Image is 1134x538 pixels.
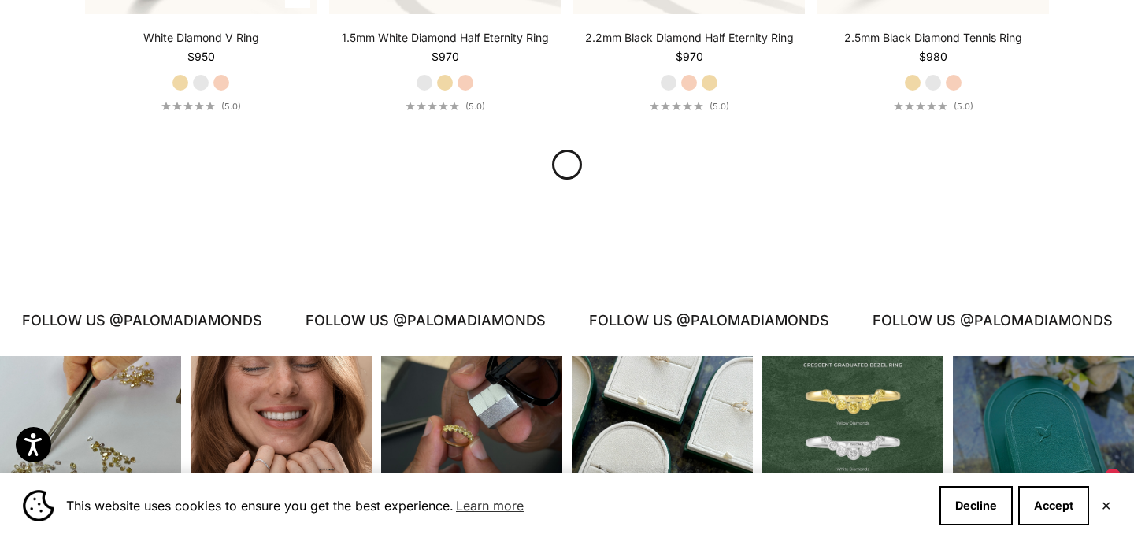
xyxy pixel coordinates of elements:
span: This website uses cookies to ensure you get the best experience. [66,494,927,518]
button: Decline [939,486,1013,525]
a: 5.0 out of 5.0 stars(5.0) [894,101,973,112]
div: Instagram post opens in a popup [191,356,372,537]
div: Instagram post opens in a popup [762,356,943,537]
span: (5.0) [465,101,485,112]
div: Instagram post opens in a popup [572,356,753,537]
sale-price: $950 [187,49,215,65]
div: Instagram post opens in a popup [953,356,1134,537]
div: 5.0 out of 5.0 stars [161,102,215,110]
p: FOLLOW US @PALOMADIAMONDS [19,309,259,332]
button: Accept [1018,486,1089,525]
p: FOLLOW US @PALOMADIAMONDS [586,309,826,332]
a: 1.5mm White Diamond Half Eternity Ring [342,30,549,46]
sale-price: $980 [919,49,947,65]
div: Instagram post opens in a popup [381,356,562,537]
img: Cookie banner [23,490,54,521]
button: Close [1101,501,1111,510]
div: 5.0 out of 5.0 stars [894,102,947,110]
span: (5.0) [954,101,973,112]
sale-price: $970 [676,49,703,65]
a: 5.0 out of 5.0 stars(5.0) [650,101,729,112]
a: 5.0 out of 5.0 stars(5.0) [406,101,485,112]
span: (5.0) [221,101,241,112]
div: 5.0 out of 5.0 stars [406,102,459,110]
a: 2.2mm Black Diamond Half Eternity Ring [585,30,794,46]
sale-price: $970 [432,49,459,65]
a: 2.5mm Black Diamond Tennis Ring [844,30,1022,46]
a: 5.0 out of 5.0 stars(5.0) [161,101,241,112]
p: FOLLOW US @PALOMADIAMONDS [869,309,1110,332]
span: (5.0) [710,101,729,112]
a: White Diamond V Ring [143,30,259,46]
a: Learn more [454,494,526,518]
div: 5.0 out of 5.0 stars [650,102,703,110]
p: FOLLOW US @PALOMADIAMONDS [302,309,543,332]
